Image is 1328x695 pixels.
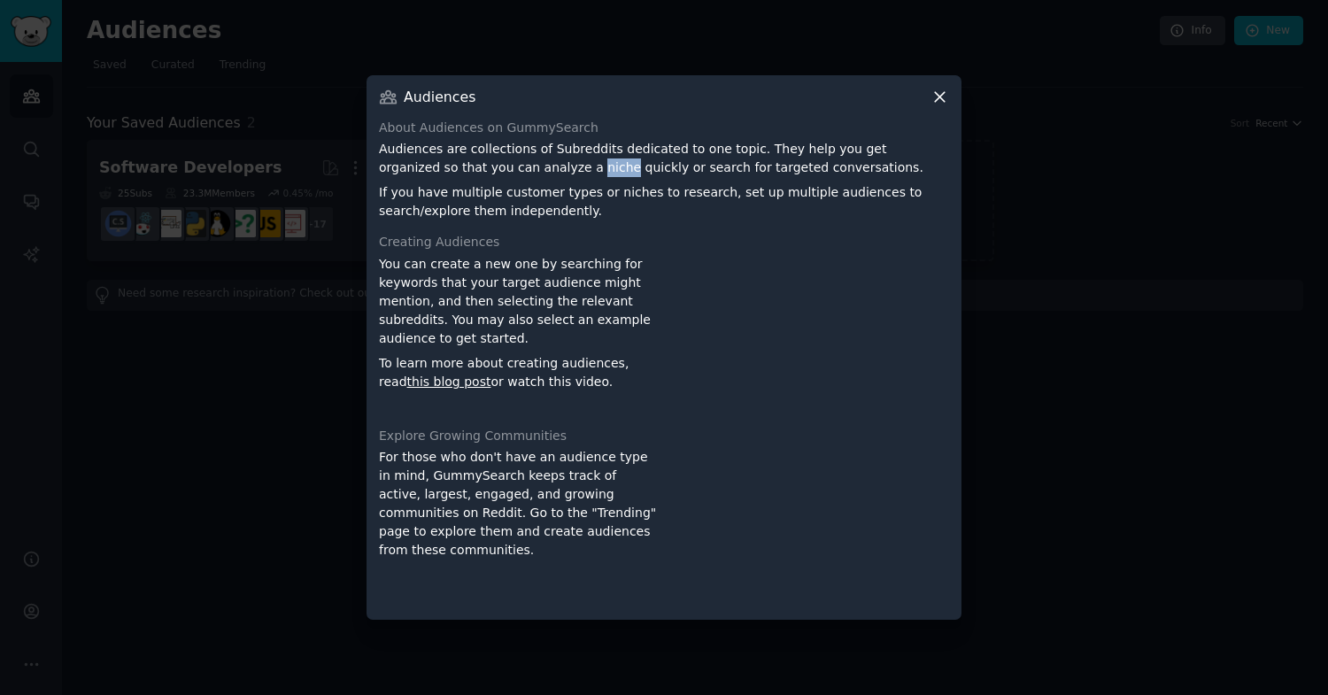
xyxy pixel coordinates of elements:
[379,427,949,445] div: Explore Growing Communities
[379,354,658,391] p: To learn more about creating audiences, read or watch this video.
[379,448,658,607] div: For those who don't have an audience type in mind, GummySearch keeps track of active, largest, en...
[379,119,949,137] div: About Audiences on GummySearch
[379,233,949,251] div: Creating Audiences
[379,140,949,177] p: Audiences are collections of Subreddits dedicated to one topic. They help you get organized so th...
[670,255,949,414] iframe: YouTube video player
[379,183,949,220] p: If you have multiple customer types or niches to research, set up multiple audiences to search/ex...
[670,448,949,607] iframe: YouTube video player
[404,88,475,106] h3: Audiences
[379,255,658,348] p: You can create a new one by searching for keywords that your target audience might mention, and t...
[407,375,491,389] a: this blog post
